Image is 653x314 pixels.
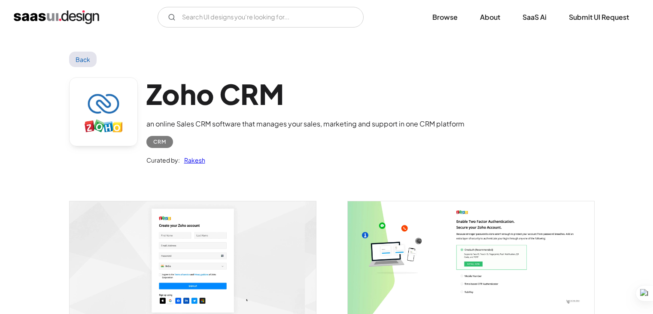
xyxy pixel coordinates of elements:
a: Back [69,52,97,67]
div: an online Sales CRM software that manages your sales, marketing and support in one CRM platform [146,119,465,129]
div: CRM [153,137,166,147]
a: SaaS Ai [512,8,557,27]
a: Rakesh [180,155,205,165]
a: Submit UI Request [559,8,639,27]
a: home [14,10,99,24]
h1: Zoho CRM [146,77,465,111]
a: Browse [422,8,468,27]
form: Email Form [158,7,364,28]
div: Curated by: [146,155,180,165]
a: About [470,8,510,27]
input: Search UI designs you're looking for... [158,7,364,28]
